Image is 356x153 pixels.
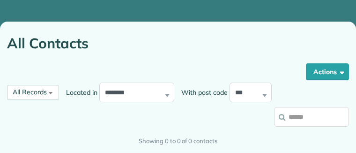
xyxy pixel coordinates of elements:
[59,88,99,97] label: Located in
[13,88,47,96] span: All Records
[7,133,349,146] div: Showing 0 to 0 of 0 contacts
[306,63,349,80] button: Actions
[174,88,230,97] label: With post code
[7,36,349,51] h1: All Contacts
